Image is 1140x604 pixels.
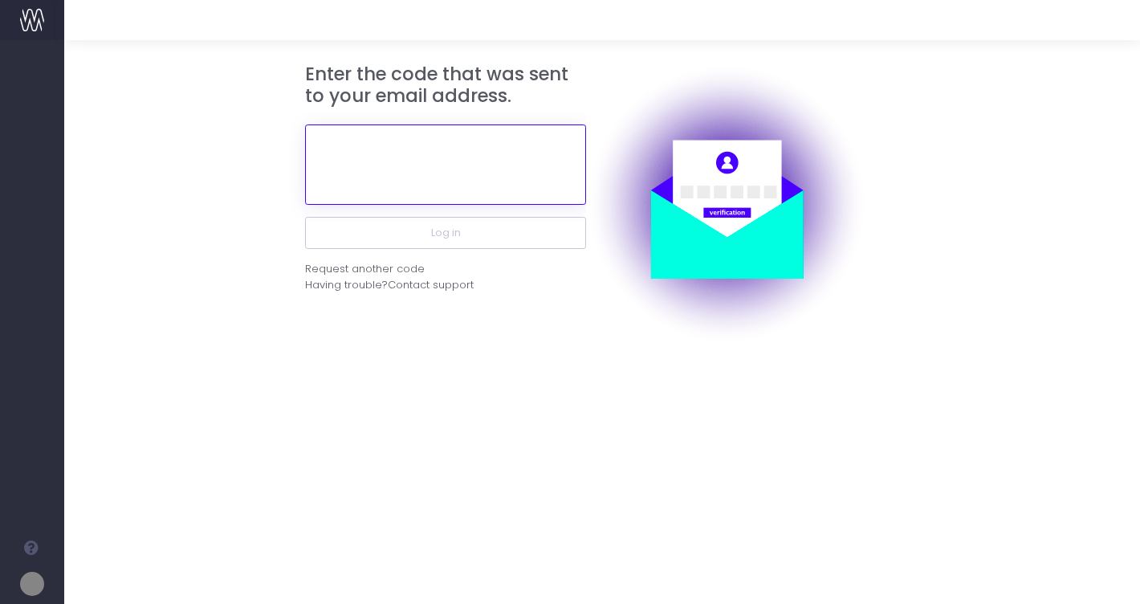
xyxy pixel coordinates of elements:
[305,277,586,293] div: Having trouble?
[305,261,425,277] div: Request another code
[305,217,586,249] button: Log in
[305,63,586,108] h3: Enter the code that was sent to your email address.
[20,572,44,596] img: images/default_profile_image.png
[586,63,867,345] img: auth.png
[388,277,474,293] span: Contact support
